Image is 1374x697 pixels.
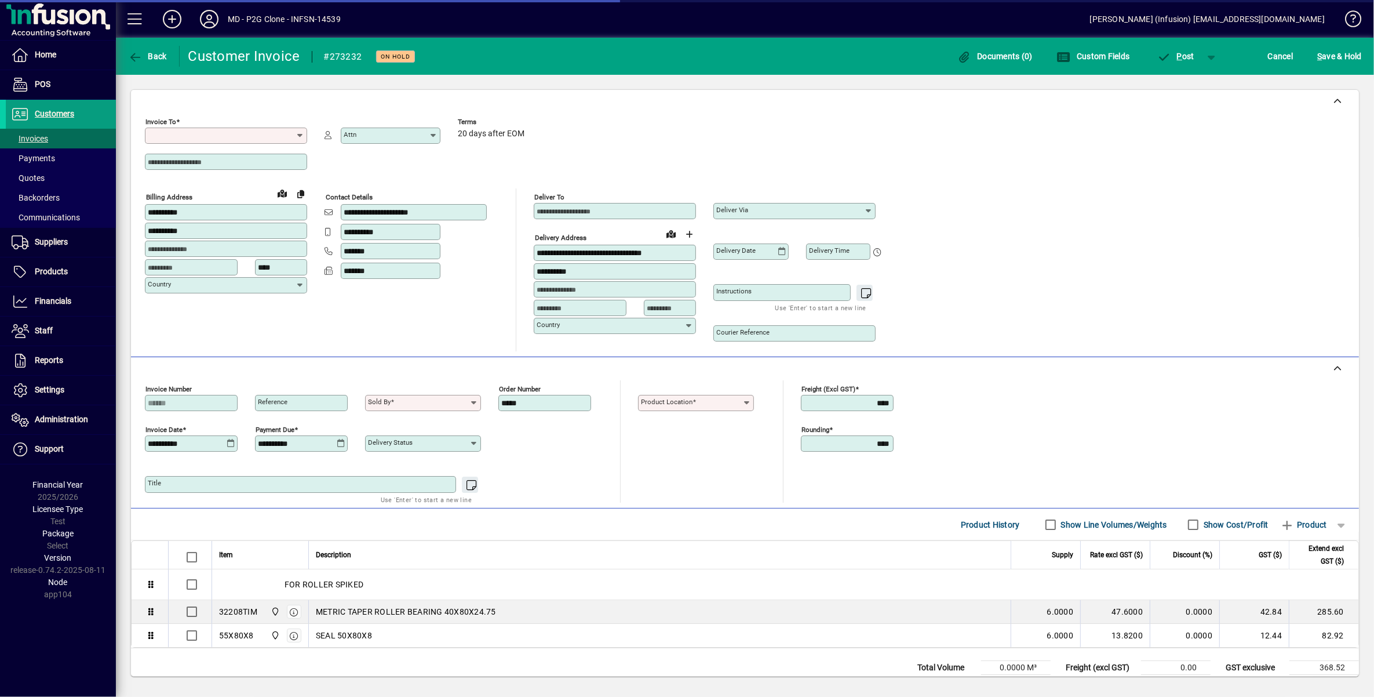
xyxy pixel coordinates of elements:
[1280,516,1327,534] span: Product
[6,129,116,148] a: Invoices
[1219,600,1289,624] td: 42.84
[1151,46,1200,67] button: Post
[1265,46,1296,67] button: Cancel
[6,317,116,346] a: Staff
[6,405,116,434] a: Administration
[1268,47,1293,66] span: Cancel
[1090,10,1325,28] div: [PERSON_NAME] (Infusion) [EMAIL_ADDRESS][DOMAIN_NAME]
[6,70,116,99] a: POS
[145,385,192,393] mat-label: Invoice number
[125,46,170,67] button: Back
[219,630,254,641] div: 55X80X8
[6,376,116,405] a: Settings
[957,52,1033,61] span: Documents (0)
[1314,46,1365,67] button: Save & Hold
[381,493,472,506] mat-hint: Use 'Enter' to start a new line
[45,553,72,562] span: Version
[499,385,541,393] mat-label: Order number
[458,129,524,139] span: 20 days after EOM
[148,280,171,288] mat-label: Country
[6,257,116,286] a: Products
[145,118,176,126] mat-label: Invoice To
[256,426,294,434] mat-label: Payment due
[1220,675,1289,689] td: GST
[154,9,191,30] button: Add
[801,385,855,393] mat-label: Freight (excl GST)
[716,287,752,295] mat-label: Instructions
[6,228,116,257] a: Suppliers
[35,237,68,246] span: Suppliers
[6,148,116,168] a: Payments
[191,9,228,30] button: Profile
[1289,675,1359,689] td: 55.28
[1177,52,1182,61] span: P
[981,675,1051,689] td: 0.0000 Kg
[458,118,527,126] span: Terms
[1057,52,1130,61] span: Custom Fields
[956,514,1025,535] button: Product History
[291,184,310,203] button: Copy to Delivery address
[1088,606,1143,618] div: 47.6000
[368,398,391,406] mat-label: Sold by
[212,569,1358,600] div: FOR ROLLER SPIKED
[981,661,1051,675] td: 0.0000 M³
[35,79,50,89] span: POS
[6,435,116,464] a: Support
[1047,606,1074,618] span: 6.0000
[324,48,362,66] div: #273232
[12,154,55,163] span: Payments
[1219,624,1289,647] td: 12.44
[961,516,1020,534] span: Product History
[316,606,496,618] span: METRIC TAPER ROLLER BEARING 40X80X24.75
[537,321,560,329] mat-label: Country
[128,52,167,61] span: Back
[316,549,351,561] span: Description
[1173,549,1212,561] span: Discount (%)
[1059,519,1167,531] label: Show Line Volumes/Weights
[1141,675,1211,689] td: 0.00
[145,426,183,434] mat-label: Invoice date
[35,444,64,453] span: Support
[1201,519,1269,531] label: Show Cost/Profit
[716,246,756,255] mat-label: Delivery date
[775,301,866,314] mat-hint: Use 'Enter' to start a new line
[219,549,233,561] span: Item
[1090,549,1143,561] span: Rate excl GST ($)
[35,385,64,394] span: Settings
[268,605,281,618] span: DAE - Bulk Store
[219,606,257,618] div: 32208TIM
[35,415,88,424] span: Administration
[268,629,281,642] span: DAE - Bulk Store
[1054,46,1133,67] button: Custom Fields
[344,130,356,139] mat-label: Attn
[534,193,564,201] mat-label: Deliver To
[188,47,300,66] div: Customer Invoice
[42,529,74,538] span: Package
[6,208,116,227] a: Communications
[49,578,68,587] span: Node
[6,188,116,208] a: Backorders
[35,296,71,306] span: Financials
[381,53,410,60] span: On hold
[1259,549,1282,561] span: GST ($)
[1047,630,1074,641] span: 6.0000
[35,355,63,365] span: Reports
[258,398,287,406] mat-label: Reference
[33,480,83,489] span: Financial Year
[368,438,413,446] mat-label: Delivery status
[1141,661,1211,675] td: 0.00
[12,213,80,222] span: Communications
[1296,542,1344,568] span: Extend excl GST ($)
[1060,661,1141,675] td: Freight (excl GST)
[228,10,341,28] div: MD - P2G Clone - INFSN-14539
[35,326,53,335] span: Staff
[35,267,68,276] span: Products
[1060,675,1141,689] td: Rounding
[809,246,850,255] mat-label: Delivery time
[35,50,56,59] span: Home
[912,661,981,675] td: Total Volume
[1336,2,1360,40] a: Knowledge Base
[35,109,74,118] span: Customers
[6,287,116,316] a: Financials
[12,193,60,202] span: Backorders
